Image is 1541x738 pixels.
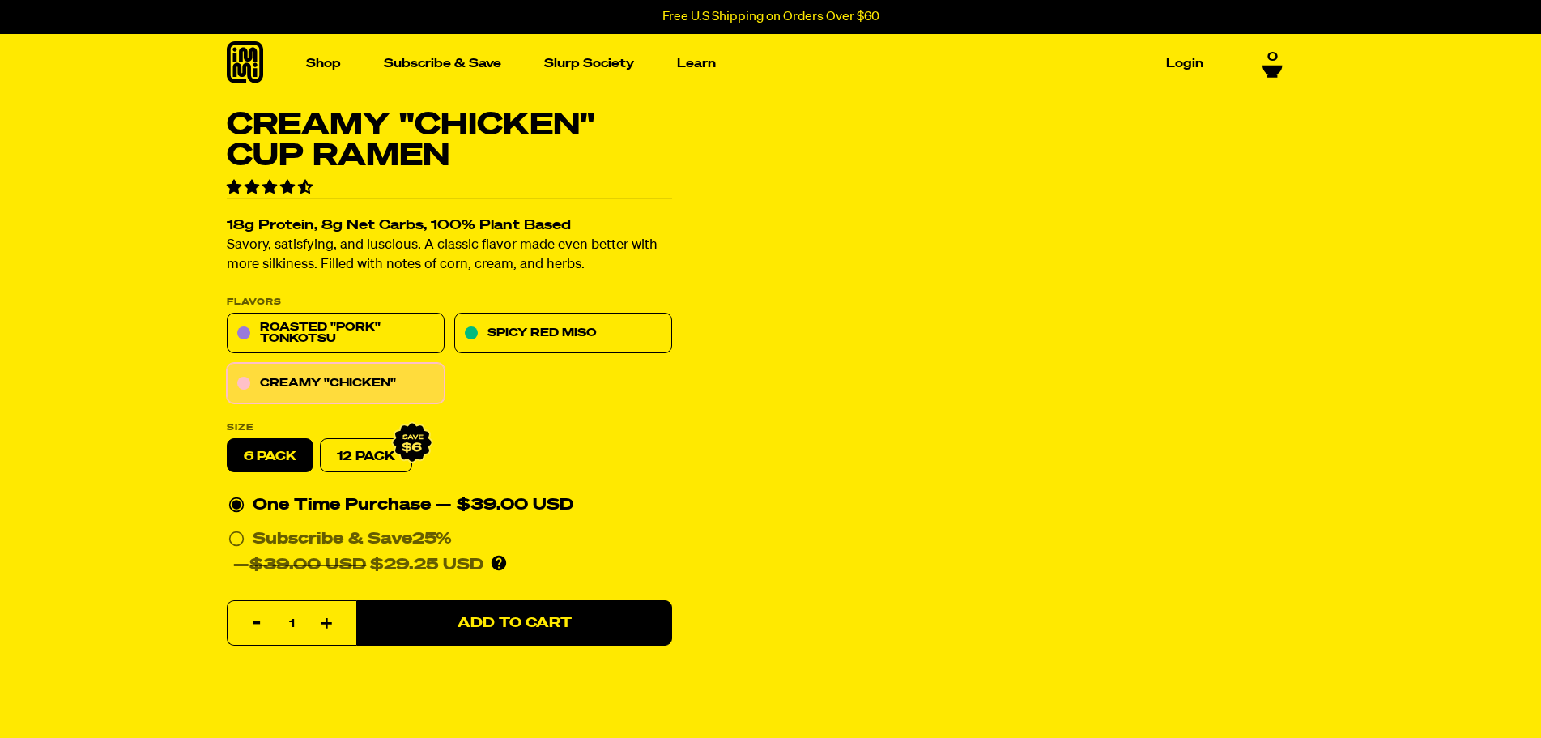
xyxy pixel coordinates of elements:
[1262,48,1283,75] a: 0
[227,181,316,195] span: 4.71 stars
[253,527,452,552] div: Subscribe & Save
[1160,51,1210,76] a: Login
[356,601,672,646] button: Add to Cart
[436,493,573,518] div: — $39.00 USD
[457,616,571,630] span: Add to Cart
[670,51,722,76] a: Learn
[233,552,483,578] div: — $29.25 USD
[320,439,412,473] a: 12 Pack
[300,34,1210,93] nav: Main navigation
[1267,48,1278,62] span: 0
[227,424,672,433] label: Size
[227,237,672,275] p: Savory, satisfying, and luscious. A classic flavor made even better with more silkiness. Filled w...
[227,364,445,404] a: Creamy "Chicken"
[227,439,313,473] label: 6 pack
[249,557,366,574] del: $39.00 USD
[662,10,879,24] p: Free U.S Shipping on Orders Over $60
[227,298,672,307] p: Flavors
[412,531,452,548] span: 25%
[538,51,641,76] a: Slurp Society
[454,314,672,354] a: Spicy Red Miso
[237,602,347,647] input: quantity
[377,51,508,76] a: Subscribe & Save
[227,220,672,233] h2: 18g Protein, 8g Net Carbs, 100% Plant Based
[227,314,445,354] a: Roasted "Pork" Tonkotsu
[228,493,670,518] div: One Time Purchase
[300,51,347,76] a: Shop
[227,110,672,172] h1: Creamy "Chicken" Cup Ramen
